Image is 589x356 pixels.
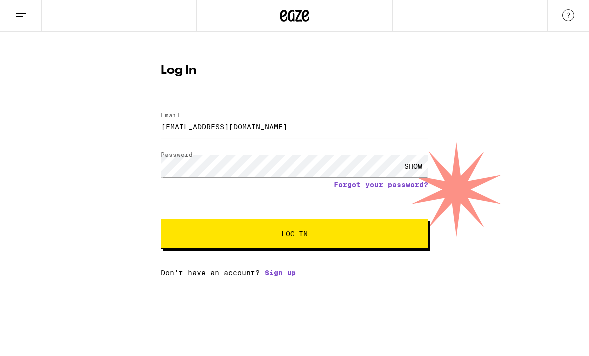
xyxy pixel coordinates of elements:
[161,65,428,77] h1: Log In
[265,269,296,277] a: Sign up
[161,112,181,118] label: Email
[161,115,428,138] input: Email
[281,230,308,237] span: Log In
[161,151,193,158] label: Password
[334,181,428,189] a: Forgot your password?
[161,219,428,249] button: Log In
[398,155,428,177] div: SHOW
[161,269,428,277] div: Don't have an account?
